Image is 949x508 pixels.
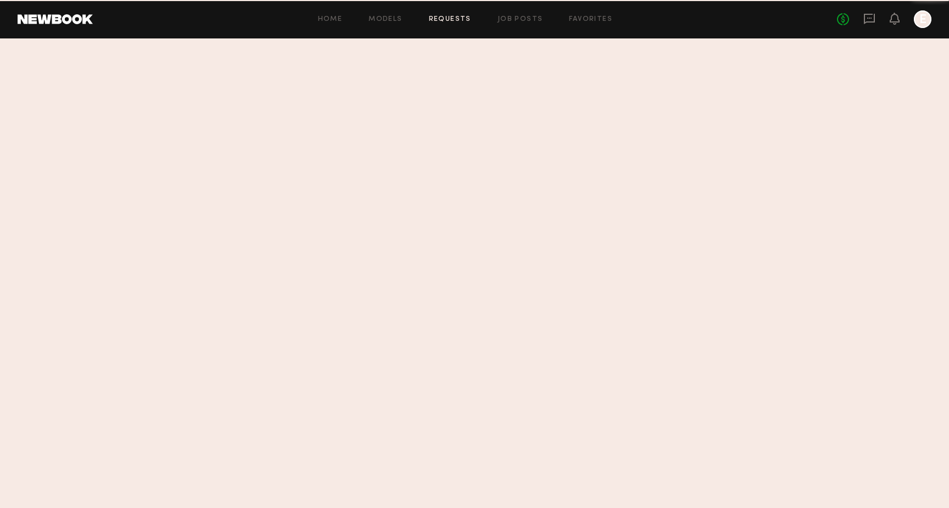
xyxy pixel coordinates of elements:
[498,16,543,23] a: Job Posts
[318,16,343,23] a: Home
[569,16,612,23] a: Favorites
[429,16,471,23] a: Requests
[369,16,402,23] a: Models
[914,10,931,28] a: E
